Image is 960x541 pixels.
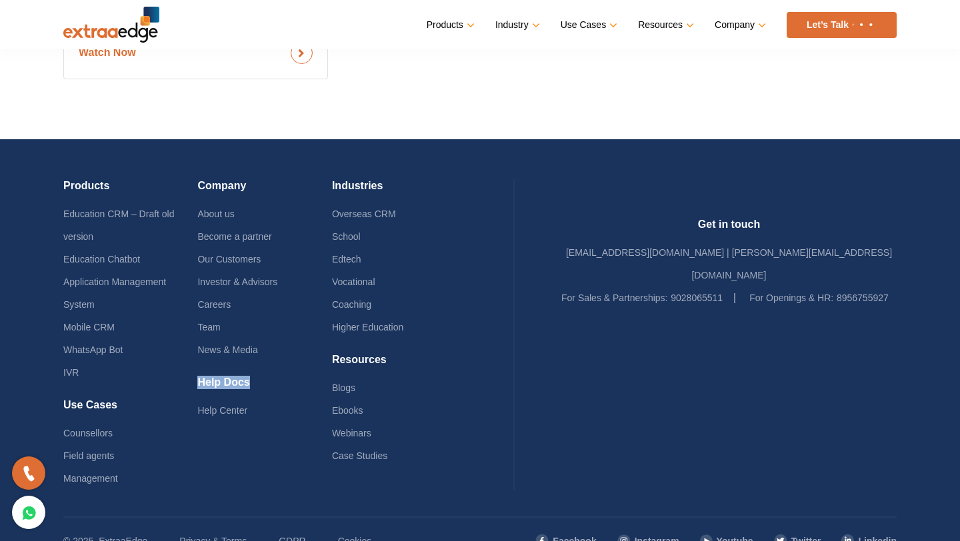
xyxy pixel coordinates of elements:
a: Our Customers [197,254,261,265]
a: Application Management System [63,276,166,310]
label: For Openings & HR: [749,286,833,309]
a: About us [197,209,234,219]
a: Vocational [332,276,375,287]
a: Education Chatbot [63,254,140,265]
a: Coaching [332,299,371,310]
h4: Industries [332,179,466,203]
h4: Resources [332,353,466,376]
a: Higher Education [332,322,403,332]
a: Ebooks [332,405,363,416]
a: [EMAIL_ADDRESS][DOMAIN_NAME] | [PERSON_NAME][EMAIL_ADDRESS][DOMAIN_NAME] [566,247,892,280]
a: Webinars [332,428,371,438]
h4: Help Docs [197,376,331,399]
a: Edtech [332,254,361,265]
a: Overseas CRM [332,209,396,219]
h4: Products [63,179,197,203]
label: For Sales & Partnerships: [561,286,668,309]
h4: Get in touch [561,218,897,241]
h4: Use Cases [63,398,197,422]
h4: Company [197,179,331,203]
a: Blogs [332,382,355,393]
a: Industry [495,15,537,35]
a: Management [63,473,118,484]
a: 8956755927 [837,292,889,303]
a: Help Center [197,405,247,416]
a: Resources [638,15,691,35]
a: School [332,231,361,242]
a: Team [197,322,220,332]
a: Investor & Advisors [197,276,277,287]
a: Use Cases [561,15,615,35]
a: Products [427,15,472,35]
a: Case Studies [332,450,387,461]
a: Watch Now [79,42,313,64]
a: Counsellors [63,428,113,438]
a: News & Media [197,344,257,355]
a: Education CRM – Draft old version [63,209,175,242]
a: Careers [197,299,231,310]
a: Let’s Talk [787,12,897,38]
a: Company [715,15,763,35]
a: IVR [63,367,79,378]
a: Mobile CRM [63,322,115,332]
a: WhatsApp Bot [63,344,123,355]
a: Field agents [63,450,114,461]
a: Become a partner [197,231,271,242]
a: 9028065511 [671,292,723,303]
